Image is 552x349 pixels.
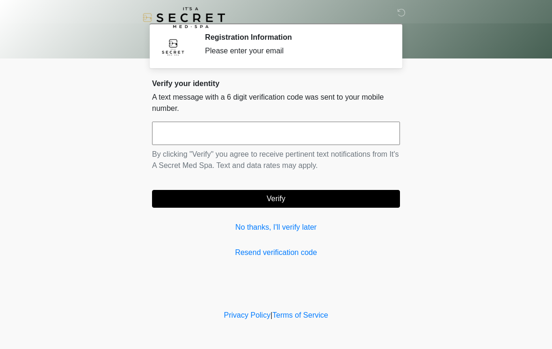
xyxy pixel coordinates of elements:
button: Verify [152,190,400,208]
a: No thanks, I'll verify later [152,222,400,233]
h2: Registration Information [205,33,386,42]
p: A text message with a 6 digit verification code was sent to your mobile number. [152,92,400,114]
h2: Verify your identity [152,79,400,88]
a: | [270,311,272,319]
a: Resend verification code [152,247,400,258]
img: Agent Avatar [159,33,187,61]
div: Please enter your email [205,45,386,57]
a: Privacy Policy [224,311,271,319]
p: By clicking "Verify" you agree to receive pertinent text notifications from It's A Secret Med Spa... [152,149,400,171]
img: It's A Secret Med Spa Logo [143,7,225,28]
a: Terms of Service [272,311,328,319]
